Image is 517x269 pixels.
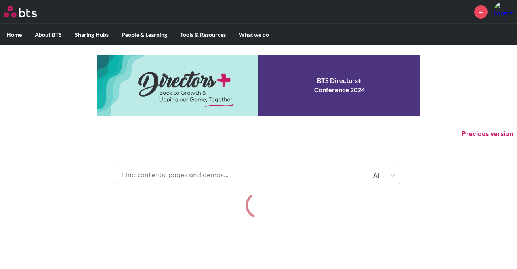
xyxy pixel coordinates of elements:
[97,55,420,116] a: Conference 2024
[68,24,115,45] label: Sharing Hubs
[232,24,275,45] label: What we do
[474,5,488,19] a: +
[4,6,37,17] img: BTS Logo
[117,166,319,184] input: Find contents, pages and demos...
[4,6,52,17] a: Go home
[494,2,513,21] a: Profile
[462,129,513,138] button: Previous version
[494,2,513,21] img: Lorenzo Andretti
[28,24,68,45] label: About BTS
[174,24,232,45] label: Tools & Resources
[115,24,174,45] label: People & Learning
[323,171,381,180] div: All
